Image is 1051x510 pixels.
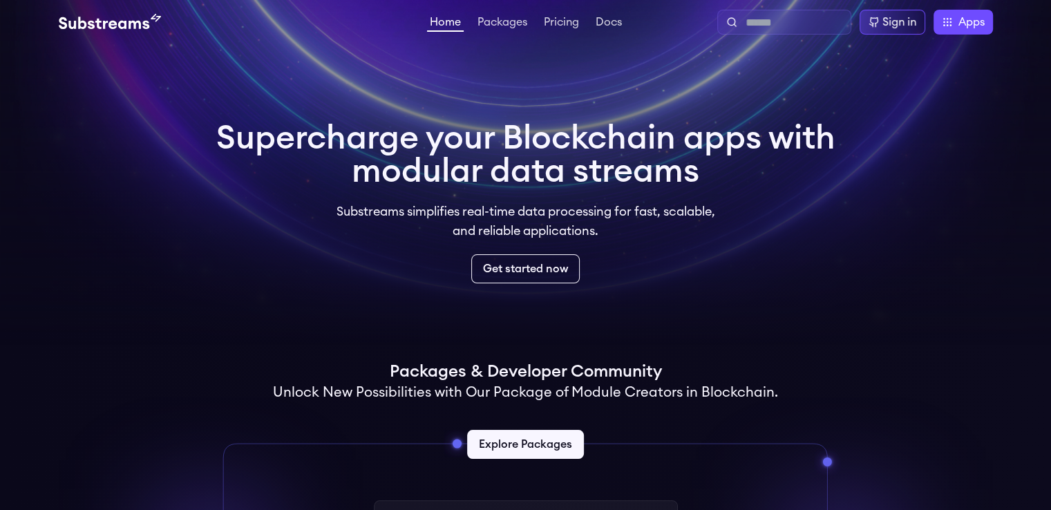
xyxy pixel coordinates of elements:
[958,14,985,30] span: Apps
[471,254,580,283] a: Get started now
[427,17,464,32] a: Home
[593,17,625,30] a: Docs
[327,202,725,240] p: Substreams simplifies real-time data processing for fast, scalable, and reliable applications.
[475,17,530,30] a: Packages
[541,17,582,30] a: Pricing
[390,361,662,383] h1: Packages & Developer Community
[467,430,584,459] a: Explore Packages
[882,14,916,30] div: Sign in
[59,14,161,30] img: Substream's logo
[860,10,925,35] a: Sign in
[216,122,835,188] h1: Supercharge your Blockchain apps with modular data streams
[273,383,778,402] h2: Unlock New Possibilities with Our Package of Module Creators in Blockchain.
